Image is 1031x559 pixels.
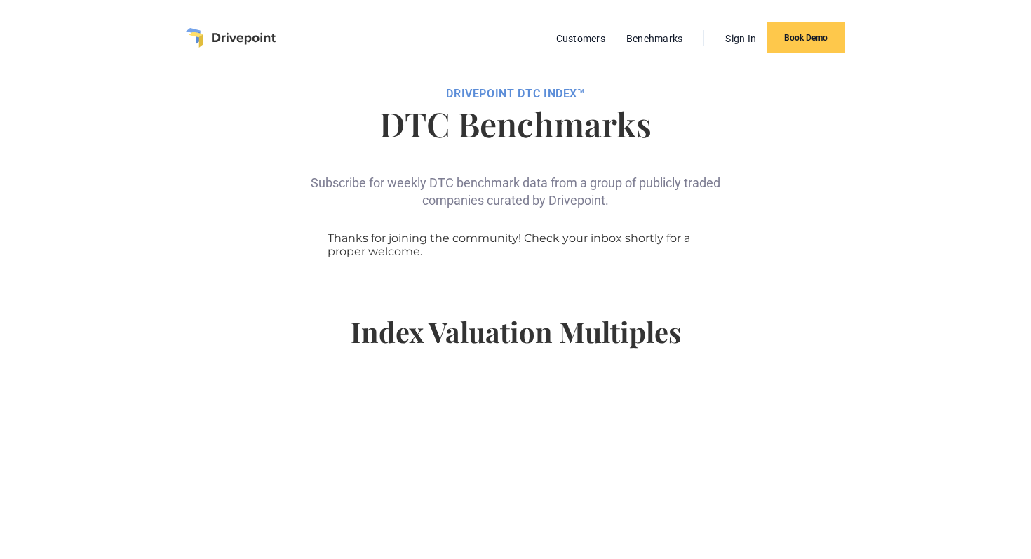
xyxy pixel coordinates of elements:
[223,315,808,371] h4: Index Valuation Multiples
[223,107,808,140] h1: DTC Benchmarks
[767,22,845,53] a: Book Demo
[619,29,690,48] a: Benchmarks
[223,87,808,101] div: DRIVEPOiNT DTC Index™
[328,231,704,259] iframe: Form 0
[718,29,763,48] a: Sign In
[549,29,612,48] a: Customers
[186,28,276,48] a: home
[305,151,726,209] div: Subscribe for weekly DTC benchmark data from a group of publicly traded companies curated by Driv...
